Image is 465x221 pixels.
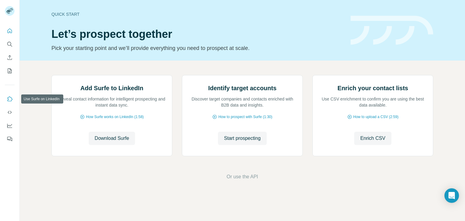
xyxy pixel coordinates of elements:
button: Download Surfe [89,132,135,145]
h2: Identify target accounts [208,84,277,92]
span: How to upload a CSV (2:59) [353,114,398,120]
button: Or use the API [226,173,258,180]
h2: Add Surfe to LinkedIn [81,84,143,92]
p: Discover target companies and contacts enriched with B2B data and insights. [188,96,296,108]
p: Reveal contact information for intelligent prospecting and instant data sync. [58,96,166,108]
button: Feedback [5,134,15,144]
div: Open Intercom Messenger [444,188,459,203]
button: Use Surfe on LinkedIn [5,94,15,104]
button: My lists [5,65,15,76]
p: Pick your starting point and we’ll provide everything you need to prospect at scale. [51,44,343,52]
button: Use Surfe API [5,107,15,118]
span: Enrich CSV [360,135,385,142]
button: Search [5,39,15,50]
h1: Let’s prospect together [51,28,343,40]
button: Start prospecting [218,132,267,145]
h2: Enrich your contact lists [338,84,408,92]
span: How to prospect with Surfe (1:30) [218,114,272,120]
button: Enrich CSV [5,52,15,63]
span: How Surfe works on LinkedIn (1:58) [86,114,144,120]
button: Dashboard [5,120,15,131]
button: Quick start [5,25,15,36]
img: banner [351,16,433,45]
div: Quick start [51,11,343,17]
span: Start prospecting [224,135,261,142]
span: Download Surfe [95,135,129,142]
button: Enrich CSV [354,132,391,145]
p: Use CSV enrichment to confirm you are using the best data available. [319,96,427,108]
